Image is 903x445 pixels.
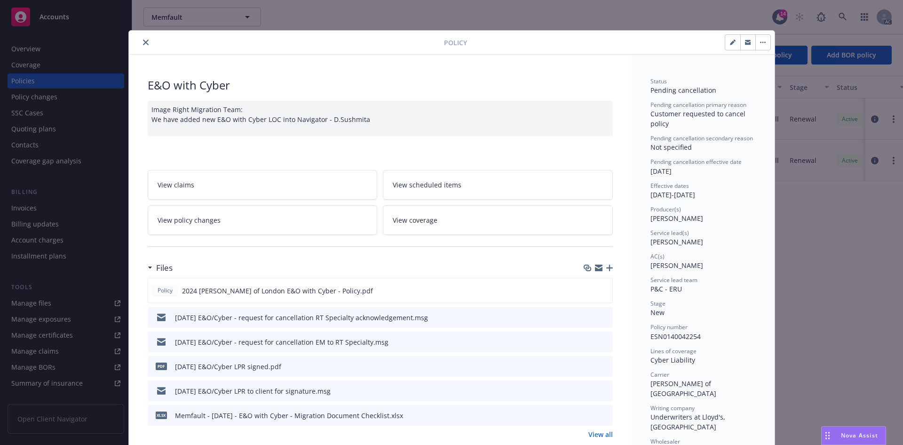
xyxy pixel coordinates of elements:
span: Pending cancellation primary reason [650,101,746,109]
span: Stage [650,299,665,307]
div: [DATE] - [DATE] [650,182,756,200]
button: preview file [601,411,609,421]
h3: Files [156,262,173,274]
span: ESN0140042254 [650,332,701,341]
button: Nova Assist [821,426,886,445]
span: P&C - ERU [650,284,682,293]
span: Nova Assist [841,431,878,439]
span: Carrier [650,371,669,379]
span: View coverage [393,215,437,225]
button: download file [585,286,593,296]
span: View policy changes [158,215,221,225]
a: View scheduled items [383,170,613,200]
span: Service lead team [650,276,697,284]
span: [DATE] [650,167,672,176]
span: Pending cancellation [650,86,716,95]
div: Drag to move [822,427,833,445]
div: [DATE] E&O/Cyber - request for cancellation RT Specialty acknowledgement.msg [175,313,428,323]
div: [DATE] E&O/Cyber - request for cancellation EM to RT Specialty.msg [175,337,388,347]
span: Status [650,77,667,85]
button: preview file [601,362,609,372]
span: pdf [156,363,167,370]
button: preview file [601,337,609,347]
button: preview file [600,286,609,296]
div: Image Right Migration Team: We have added new E&O with Cyber LOC into Navigator - D.Sushmita [148,101,613,136]
span: Not specified [650,143,692,152]
a: View claims [148,170,378,200]
span: Service lead(s) [650,229,689,237]
span: Underwriters at Lloyd's, [GEOGRAPHIC_DATA] [650,413,727,431]
button: download file [586,337,593,347]
span: Pending cancellation effective date [650,158,742,166]
span: [PERSON_NAME] [650,214,703,223]
span: Policy [444,38,467,48]
span: 2024 [PERSON_NAME] of London E&O with Cyber - Policy.pdf [182,286,373,296]
span: [PERSON_NAME] [650,261,703,270]
span: AC(s) [650,252,665,260]
button: preview file [601,313,609,323]
div: Memfault - [DATE] - E&O with Cyber - Migration Document Checklist.xlsx [175,411,403,421]
button: download file [586,362,593,372]
span: View scheduled items [393,180,461,190]
span: Producer(s) [650,205,681,213]
button: download file [586,386,593,396]
span: [PERSON_NAME] [650,237,703,246]
span: Policy number [650,323,688,331]
div: [DATE] E&O/Cyber LPR to client for signature.msg [175,386,331,396]
span: Effective dates [650,182,689,190]
span: View claims [158,180,194,190]
button: download file [586,411,593,421]
span: Pending cancellation secondary reason [650,134,753,142]
a: View coverage [383,205,613,235]
button: preview file [601,386,609,396]
span: Policy [156,286,174,295]
div: Files [148,262,173,274]
button: close [140,37,151,48]
span: [PERSON_NAME] of [GEOGRAPHIC_DATA] [650,379,716,398]
span: Cyber Liability [650,356,695,364]
span: xlsx [156,412,167,419]
span: Writing company [650,404,695,412]
span: Customer requested to cancel policy [650,109,747,128]
div: [DATE] E&O/Cyber LPR signed.pdf [175,362,281,372]
span: Lines of coverage [650,347,697,355]
div: E&O with Cyber [148,77,613,93]
button: download file [586,313,593,323]
a: View policy changes [148,205,378,235]
a: View all [588,429,613,439]
span: New [650,308,665,317]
